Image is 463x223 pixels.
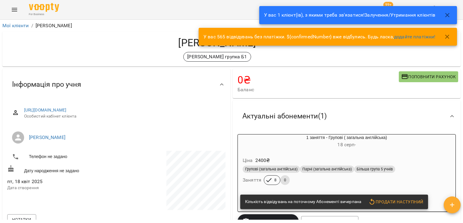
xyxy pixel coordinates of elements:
[29,3,59,12] img: Voopty Logo
[399,71,458,82] button: Поповнити рахунок
[12,80,81,89] span: Інформація про учня
[354,166,395,172] span: Більша група 5 учнів
[238,86,399,93] span: Баланс
[233,101,461,132] div: Актуальні абонементи(1)
[383,2,393,8] span: 99+
[7,2,22,17] button: Menu
[36,22,72,29] p: [PERSON_NAME]
[238,74,399,86] h4: 0 ₴
[7,151,115,163] li: Телефон не задано
[187,53,247,60] p: [PERSON_NAME] групка Б1
[300,166,354,172] span: Парні (загальна англійська)
[7,185,115,191] p: Дата створення
[203,33,435,40] p: У вас 565 відвідувань без платіжки. ${confirmedNumber} вже відбулись. Будь ласка,
[7,37,427,49] h4: [PERSON_NAME]
[337,142,356,147] span: 18 серп -
[242,111,327,121] span: Актуальні абонементи ( 1 )
[401,73,456,80] span: Поповнити рахунок
[2,23,29,28] a: Мої клієнти
[2,69,230,100] div: Інформація про учня
[29,134,65,140] a: [PERSON_NAME]
[243,176,261,184] h6: Заняття
[255,157,270,164] p: 2400 ₴
[243,166,300,172] span: Групові (загальна англійська)
[29,12,59,16] span: For Business
[7,178,115,185] span: пт, 18 квіт 2025
[366,196,426,207] button: Продати наступний
[2,22,461,29] nav: breadcrumb
[238,134,455,192] button: 1 заняття - Групові ( загальна англійська)18 серп- Ціна2400₴Групові (загальна англійська)Парні (з...
[243,156,253,165] h6: Ціна
[24,108,67,112] a: [URL][DOMAIN_NAME]
[364,12,435,18] a: Залучення/Утримання клієнтів
[245,196,361,207] div: Кількість відвідувань на поточному Абонементі вичерпана
[31,22,33,29] li: /
[280,177,290,183] span: 0
[24,113,221,119] span: Особистий кабінет клієнта
[394,34,436,40] a: додайте платіжки!
[183,52,251,62] div: [PERSON_NAME] групка Б1
[264,11,436,19] p: У вас 1 клієнт(ів), з якими треба зв'язатися!
[6,164,116,175] div: Дату народження не задано
[238,134,455,149] div: 1 заняття - Групові ( загальна англійська)
[271,177,280,183] span: 8
[368,198,423,205] span: Продати наступний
